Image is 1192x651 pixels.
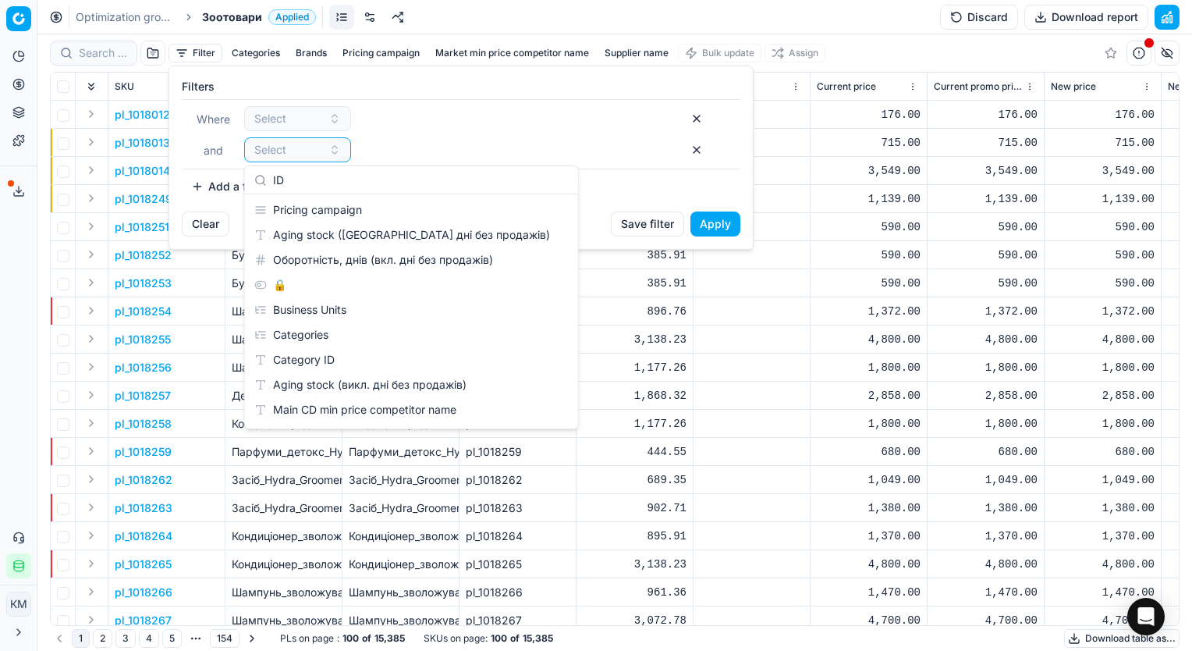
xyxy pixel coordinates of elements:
input: Search options... [273,165,569,196]
div: Category ID [248,347,575,372]
span: Where [197,112,230,126]
label: Filters [182,79,740,94]
div: Categories [248,322,575,347]
div: Aging stock (викл. дні без продажів) [248,372,575,397]
button: Clear [182,212,229,237]
button: Add a filter [182,174,276,199]
div: 🔒 [248,272,575,297]
button: Apply [690,212,740,237]
div: Оборотність, днів (вкл. дні без продажів) [248,247,575,272]
div: Pricing campaign [248,197,575,222]
span: Select [254,111,286,126]
div: Aging stock ([GEOGRAPHIC_DATA] дні без продажів) [248,222,575,247]
div: Business Units [248,297,575,322]
span: Select [254,142,286,158]
button: Save filter [611,212,684,237]
div: Main CD min price [248,422,575,447]
span: and [204,144,223,157]
div: Suggestions [245,194,578,429]
div: Main CD min price competitor name [248,397,575,422]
